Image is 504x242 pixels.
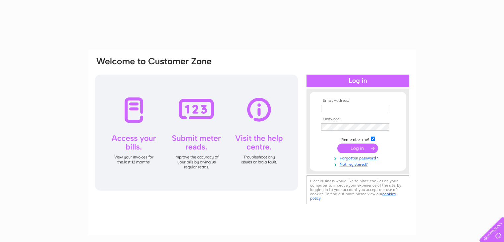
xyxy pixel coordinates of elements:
td: Remember me? [319,136,396,142]
th: Password: [319,117,396,122]
input: Submit [337,144,378,153]
a: Forgotten password? [321,154,396,161]
div: Clear Business would like to place cookies on your computer to improve your experience of the sit... [307,175,409,204]
a: Not registered? [321,161,396,167]
th: Email Address: [319,98,396,103]
a: cookies policy [310,192,396,201]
